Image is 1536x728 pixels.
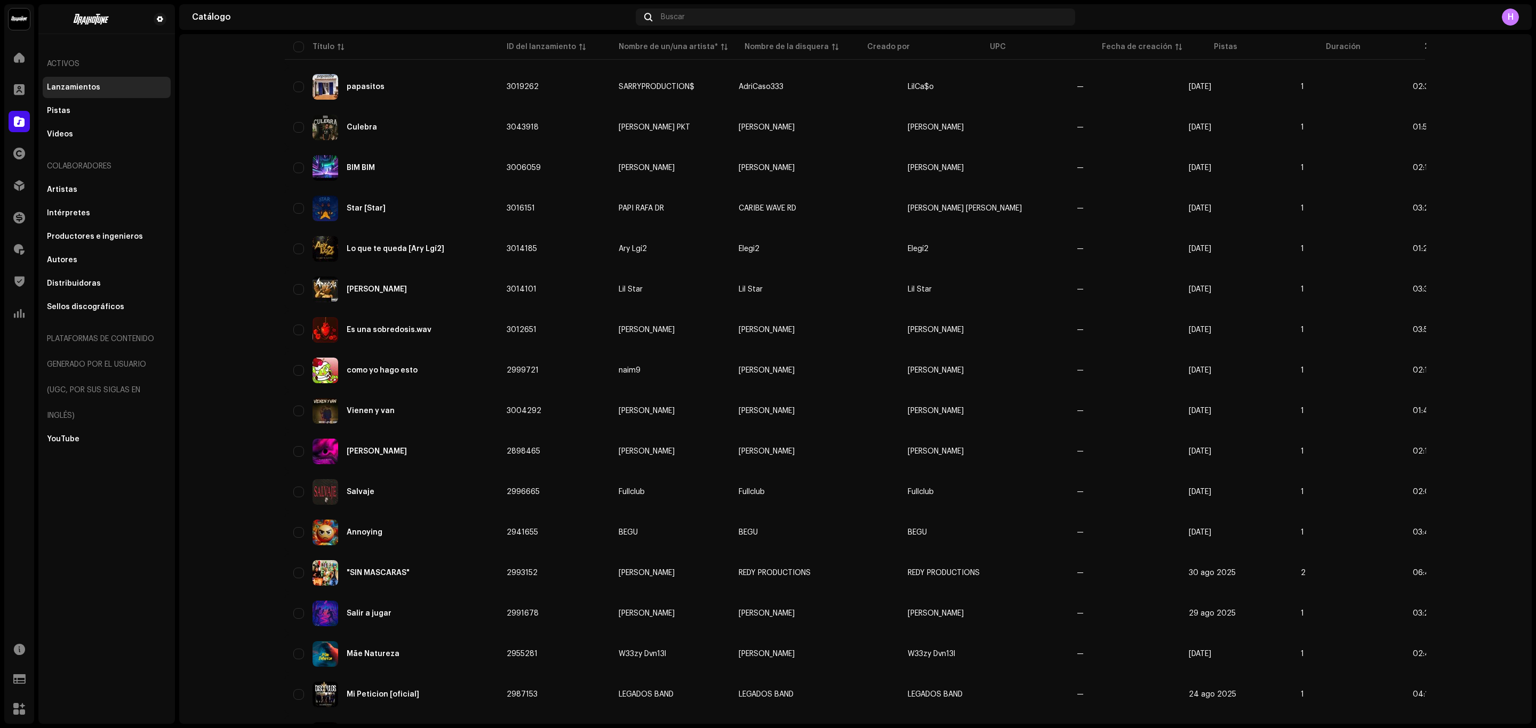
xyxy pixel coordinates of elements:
[908,610,964,617] span: MIcho Mora
[313,236,338,262] img: 58aac540-320d-47e9-9700-70a18bbf9db3
[43,77,171,98] re-m-nav-item: Lanzamientos
[1077,164,1084,172] span: —
[1189,367,1211,374] span: 6 sept 2025
[1189,326,1211,334] span: 21 sept 2025
[619,610,675,617] div: [PERSON_NAME]
[1077,610,1084,617] span: —
[43,428,171,450] re-m-nav-item: YouTube
[619,124,690,131] div: [PERSON_NAME] PKT
[1077,691,1084,698] span: —
[313,479,338,505] img: 6d71df66-90ac-4066-9913-e03807c693e6
[47,13,137,26] img: 4be5d718-524a-47ed-a2e2-bfbeb4612910
[619,488,722,496] span: Fullclub
[619,42,718,52] div: Nombre de un/una artista*
[908,448,964,455] span: Hugo Quiñonez
[1413,569,1435,577] span: 06:47
[739,326,795,334] span: Emilio
[347,610,391,617] div: Salir a jugar
[507,42,576,52] div: ID del lanzamiento
[507,407,541,415] span: 3004292
[507,286,537,293] span: 3014101
[1189,407,1211,415] span: 12 sept 2025
[1413,407,1434,415] span: 01:44
[619,124,722,131] span: Machuca PKT
[739,205,796,212] span: CARIBE WAVE RD
[47,435,79,443] div: YouTube
[619,569,675,577] div: [PERSON_NAME]
[1413,164,1432,172] span: 02:13
[1301,569,1306,577] span: 2
[1077,286,1084,293] span: —
[347,569,410,577] div: "SIN MÁSCARAS"
[313,42,334,52] div: Título
[1301,367,1304,374] span: 1
[313,520,338,545] img: c0eada54-45e7-472e-854e-8ba25034b6ff
[347,529,382,536] div: Annoying
[1301,407,1304,415] span: 1
[313,317,338,343] img: 0d39b0ff-2eac-4f31-89ae-86835461462c
[1077,326,1084,334] span: —
[908,83,934,91] span: LilCa$o
[1301,286,1304,293] span: 1
[619,367,641,374] div: naim9
[1077,124,1084,131] span: —
[1189,286,1211,293] span: 22 sept 2025
[619,529,638,536] div: BEGU
[619,245,722,253] span: Ary Lgí2
[1413,529,1434,536] span: 03:47
[1189,529,1211,536] span: 9 jul 2025
[43,203,171,224] re-m-nav-item: Intérpretes
[347,164,375,172] div: BIM BIM
[47,83,100,92] div: Lanzamientos
[619,650,722,658] span: W33zy Dvn13l
[313,682,338,707] img: 1843f0d5-93ce-48a9-914a-0080504d5aa1
[313,439,338,464] img: 2672816a-3003-48f6-bc64-d91ca69aa439
[47,107,70,115] div: Pistas
[739,407,795,415] span: Zuldo Detonalo
[619,205,722,212] span: PAPI RAFA DR
[1502,9,1519,26] div: H
[739,488,765,496] span: Fullclub
[1301,164,1304,172] span: 1
[313,560,338,586] img: c4b5efe7-45c0-4501-999f-b2d77dbf5ab4
[1189,650,1211,658] span: 21 jul 2025
[43,100,171,122] re-m-nav-item: Pistas
[313,155,338,181] img: d479523d-3f7d-4217-a50c-60747a8a2c3a
[1413,367,1433,374] span: 02:16
[1077,488,1084,496] span: —
[1189,124,1211,131] span: 3 oct 2025
[43,153,171,179] re-a-nav-header: Colaboradores
[619,326,722,334] span: EMILIO ROYCE
[47,209,90,217] div: Intérpretes
[43,226,171,247] re-m-nav-item: Productores e ingenieros
[619,367,722,374] span: naim9
[1413,205,1434,212] span: 03:26
[43,296,171,318] re-m-nav-item: Sellos discográficos
[47,279,101,288] div: Distribuidoras
[908,286,932,293] span: Lil Star
[347,83,385,91] div: papasitos
[619,407,675,415] div: [PERSON_NAME]
[619,488,645,496] div: Fullclub
[43,179,171,200] re-m-nav-item: Artistas
[9,9,30,30] img: 10370c6a-d0e2-4592-b8a2-38f444b0ca44
[908,326,964,334] span: Emilio
[619,407,722,415] span: Zuldo Detonalo
[1413,691,1434,698] span: 04:10
[745,42,829,52] div: Nombre de la disquera
[908,569,980,577] span: REDY PRODUCTIONS
[1102,42,1172,52] div: Fecha de creación
[347,650,399,658] div: Mãe Natureza
[347,407,395,415] div: Vienen y van
[908,488,934,496] span: Fullclub
[313,358,338,383] img: 8e330fd1-898e-41a6-8e9b-c5ef5a7dee38
[347,124,377,131] div: Culebra
[1077,367,1084,374] span: —
[507,205,535,212] span: 3016151
[1301,650,1304,658] span: 1
[43,51,171,77] re-a-nav-header: Activos
[739,245,759,253] span: Elegi2
[1413,650,1434,658] span: 02:45
[619,286,643,293] div: Lil Star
